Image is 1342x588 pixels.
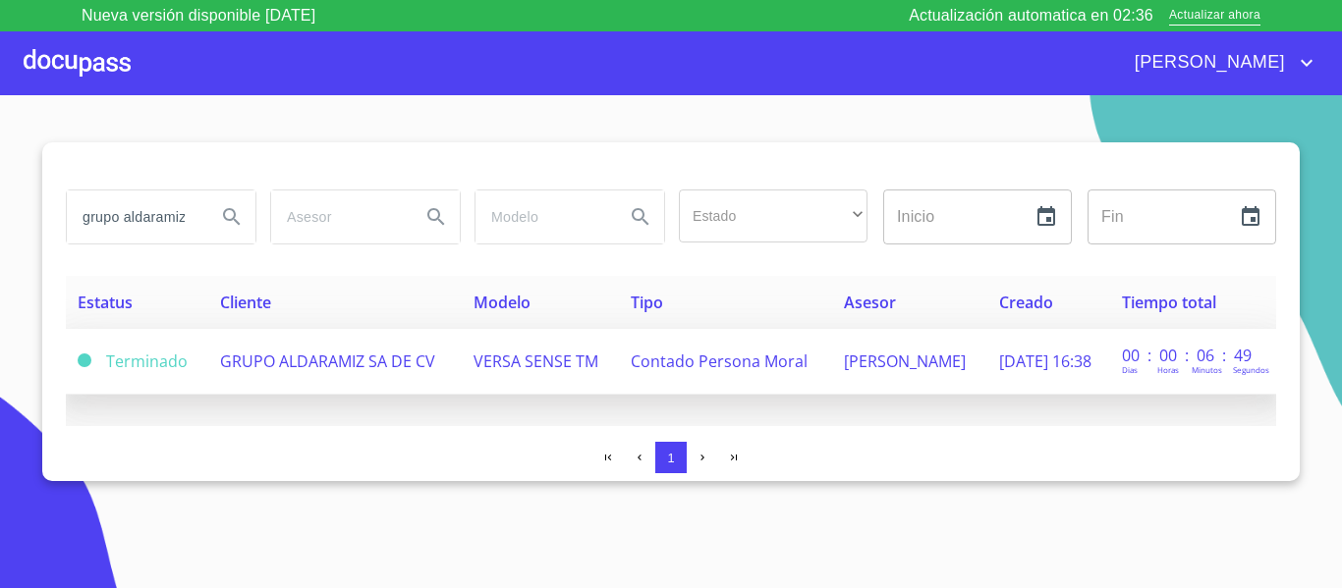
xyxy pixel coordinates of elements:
p: Nueva versión disponible [DATE] [82,4,315,27]
span: [DATE] 16:38 [999,350,1091,372]
button: Search [413,193,460,241]
p: Horas [1157,364,1179,375]
p: Actualización automatica en 02:36 [909,4,1153,27]
p: 00 : 00 : 06 : 49 [1122,345,1255,366]
p: Segundos [1233,364,1269,375]
span: Terminado [78,353,91,367]
span: Estatus [78,292,133,313]
input: search [271,190,405,243]
span: Tipo [631,292,663,313]
span: [PERSON_NAME] [1120,47,1295,79]
button: Search [208,193,255,241]
div: ​ [679,189,867,242]
input: search [67,190,200,243]
span: Asesor [844,292,896,313]
p: Dias [1122,364,1138,375]
button: Search [617,193,664,241]
span: Cliente [220,292,271,313]
span: Contado Persona Moral [631,350,808,372]
span: 1 [667,451,674,465]
span: Modelo [474,292,531,313]
button: 1 [655,442,687,473]
button: account of current user [1120,47,1318,79]
span: GRUPO ALDARAMIZ SA DE CV [220,350,435,372]
span: VERSA SENSE TM [474,350,598,372]
input: search [475,190,609,243]
span: Terminado [106,350,188,372]
p: Minutos [1192,364,1222,375]
span: Tiempo total [1122,292,1216,313]
span: Creado [999,292,1053,313]
span: Actualizar ahora [1169,6,1260,27]
span: [PERSON_NAME] [844,350,966,372]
